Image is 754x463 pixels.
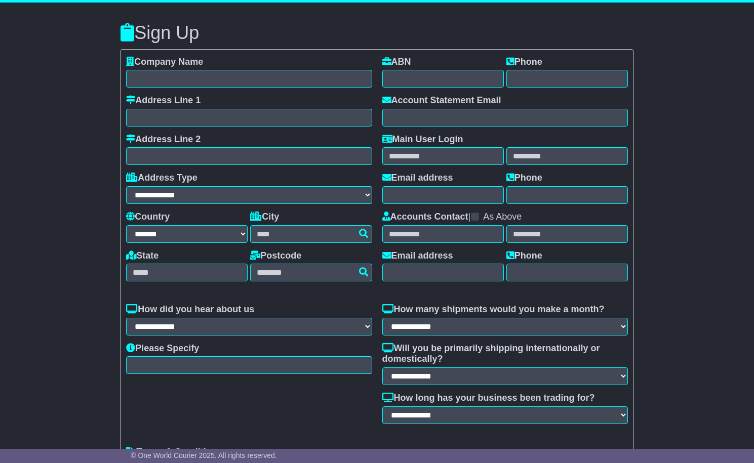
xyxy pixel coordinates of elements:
label: Address Line 2 [126,134,201,145]
label: Company Name [126,57,203,68]
label: ABN [382,57,411,68]
label: Postcode [250,250,301,262]
label: Please Specify [126,343,199,354]
h3: Sign Up [121,23,633,43]
label: Country [126,212,170,223]
label: Phone [506,57,542,68]
label: Email address [382,173,453,184]
label: Accounts Contact [382,212,468,223]
label: How many shipments would you make a month? [382,304,605,315]
label: Phone [506,250,542,262]
label: How did you hear about us [126,304,254,315]
label: Address Type [126,173,197,184]
label: Address Line 1 [126,95,201,106]
label: Main User Login [382,134,463,145]
label: Will you be primarily shipping internationally or domestically? [382,343,628,365]
label: Phone [506,173,542,184]
span: © One World Courier 2025. All rights reserved. [131,451,277,459]
label: City [250,212,279,223]
label: Email address [382,250,453,262]
label: State [126,250,158,262]
label: Account Statement Email [382,95,501,106]
div: | [382,212,628,225]
label: Terms & Conditions [126,447,222,458]
label: As Above [483,212,522,223]
label: How long has your business been trading for? [382,393,595,404]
